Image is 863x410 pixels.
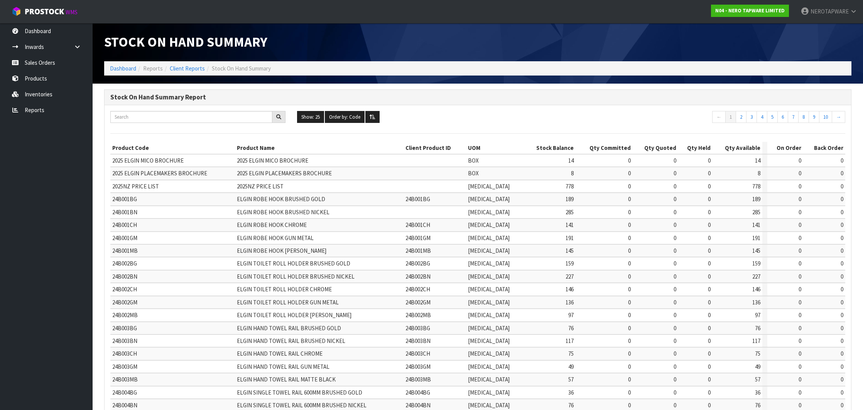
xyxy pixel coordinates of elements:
span: 117 [752,337,760,344]
span: 0 [841,273,843,280]
nav: Page navigation [670,111,845,125]
span: 159 [752,260,760,267]
span: 24B003GM [112,363,137,370]
span: Stock On Hand Summary [104,33,267,50]
a: 5 [767,111,778,123]
span: 0 [799,260,801,267]
span: 0 [708,208,711,216]
span: 136 [566,299,574,306]
span: 2025NZ PRICE LIST [112,183,159,190]
a: 1 [725,111,736,123]
span: ELGIN SINGLE TOWEL RAIL 600MM BRUSHED GOLD [237,389,362,396]
span: 75 [568,350,574,357]
span: 227 [752,273,760,280]
span: [MEDICAL_DATA] [468,324,510,332]
span: 0 [674,299,676,306]
span: [MEDICAL_DATA] [468,273,510,280]
span: 0 [674,170,676,177]
span: 146 [752,286,760,293]
span: 24B003GM [405,363,431,370]
span: 14 [755,157,760,164]
span: 36 [568,389,574,396]
span: 24B001BG [405,195,430,203]
span: 0 [799,350,801,357]
span: 0 [708,170,711,177]
span: ELGIN TOILET ROLL HOLDER CHROME [237,286,332,293]
span: 0 [708,195,711,203]
span: [MEDICAL_DATA] [468,376,510,383]
span: 191 [566,234,574,242]
span: 24B002MB [112,311,138,319]
span: 24B003BG [112,324,137,332]
a: ← [712,111,726,123]
th: Product Code [110,142,235,154]
span: 0 [674,324,676,332]
span: ELGIN ROBE HOOK GUN METAL [237,234,314,242]
span: 0 [628,363,631,370]
span: 778 [566,183,574,190]
span: 0 [841,195,843,203]
a: 4 [757,111,767,123]
a: 10 [819,111,832,123]
span: [MEDICAL_DATA] [468,208,510,216]
th: Qty Available [713,142,762,154]
span: 0 [628,157,631,164]
a: 9 [809,111,819,123]
span: [MEDICAL_DATA] [468,221,510,229]
span: ELGIN SINGLE TOWEL RAIL 600MM BRUSHED NICKEL [237,402,366,409]
span: 75 [755,350,760,357]
span: ELGIN TOILET ROLL HOLDER BRUSHED GOLD [237,260,350,267]
span: 0 [841,299,843,306]
span: 0 [674,286,676,293]
span: 0 [841,311,843,319]
span: ELGIN ROBE HOOK [PERSON_NAME] [237,247,326,254]
span: 0 [674,363,676,370]
span: 0 [628,286,631,293]
span: 14 [568,157,574,164]
span: 24B001BN [112,208,137,216]
span: ProStock [25,7,64,17]
span: 0 [628,299,631,306]
span: ELGIN TOILET ROLL HOLDER [PERSON_NAME] [237,311,351,319]
span: 778 [752,183,760,190]
span: 0 [799,221,801,229]
span: ELGIN ROBE HOOK BRUSHED NICKEL [237,208,329,216]
a: 8 [798,111,809,123]
span: 0 [674,208,676,216]
span: 24B002CH [405,286,430,293]
span: 0 [674,260,676,267]
span: 0 [674,247,676,254]
span: BOX [468,170,479,177]
span: 0 [674,350,676,357]
span: 0 [628,247,631,254]
span: 76 [755,402,760,409]
span: 0 [628,376,631,383]
span: [MEDICAL_DATA] [468,247,510,254]
span: 0 [799,389,801,396]
span: 189 [566,195,574,203]
span: 146 [566,286,574,293]
img: cube-alt.png [12,7,21,16]
span: 0 [799,183,801,190]
span: 24B003BN [112,337,137,344]
span: 0 [841,183,843,190]
span: 0 [628,324,631,332]
span: 2025NZ PRICE LIST [237,183,284,190]
span: 0 [841,389,843,396]
span: 0 [708,157,711,164]
span: 0 [674,183,676,190]
span: 97 [568,311,574,319]
span: 36 [755,389,760,396]
span: 0 [841,324,843,332]
span: 24B003BN [405,337,431,344]
span: 24B001CH [405,221,430,229]
span: 0 [628,195,631,203]
span: 0 [674,376,676,383]
a: 2 [736,111,746,123]
span: 0 [708,221,711,229]
span: [MEDICAL_DATA] [468,260,510,267]
span: ELGIN TOILET ROLL HOLDER BRUSHED NICKEL [237,273,355,280]
span: 0 [799,170,801,177]
span: NEROTAPWARE [811,8,849,15]
span: 76 [755,324,760,332]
